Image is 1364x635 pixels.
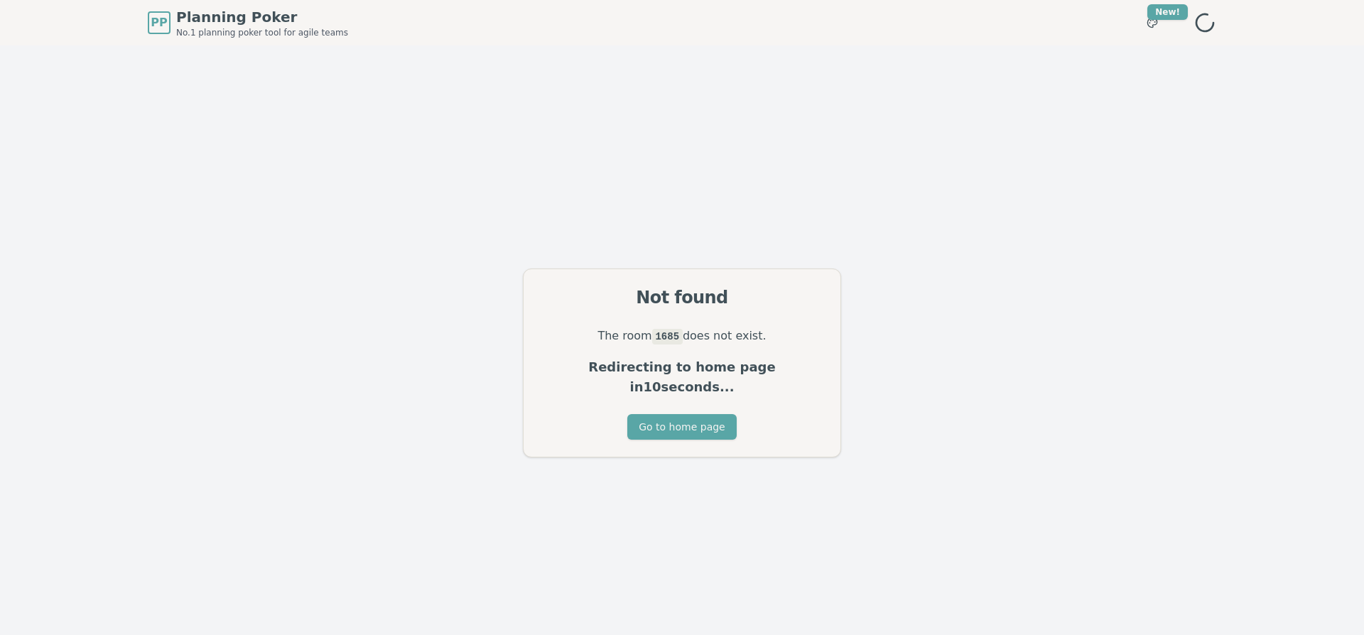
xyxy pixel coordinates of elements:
p: The room does not exist. [541,326,823,346]
div: New! [1147,4,1188,20]
span: Planning Poker [176,7,348,27]
button: Go to home page [627,414,736,440]
span: PP [151,14,167,31]
span: No.1 planning poker tool for agile teams [176,27,348,38]
a: PPPlanning PokerNo.1 planning poker tool for agile teams [148,7,348,38]
button: New! [1140,10,1165,36]
div: Not found [541,286,823,309]
p: Redirecting to home page in 10 seconds... [541,357,823,397]
code: 1685 [652,329,683,344]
